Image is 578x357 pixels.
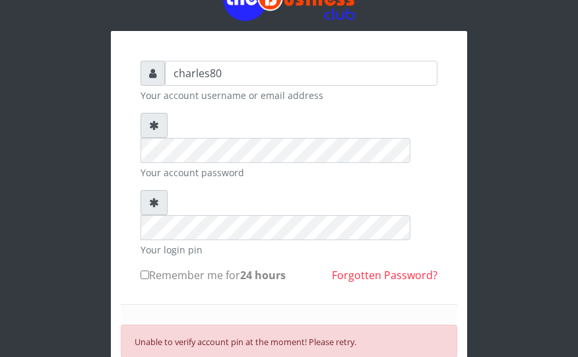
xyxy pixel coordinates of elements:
a: Forgotten Password? [332,268,437,282]
small: Unable to verify account pin at the moment! Please retry. [135,336,356,348]
small: Your login pin [141,243,437,257]
input: Remember me for24 hours [141,271,149,279]
b: 24 hours [240,268,286,282]
label: Remember me for [141,267,286,283]
input: Username or email address [165,61,437,86]
small: Your account password [141,166,437,179]
small: Your account username or email address [141,88,437,102]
